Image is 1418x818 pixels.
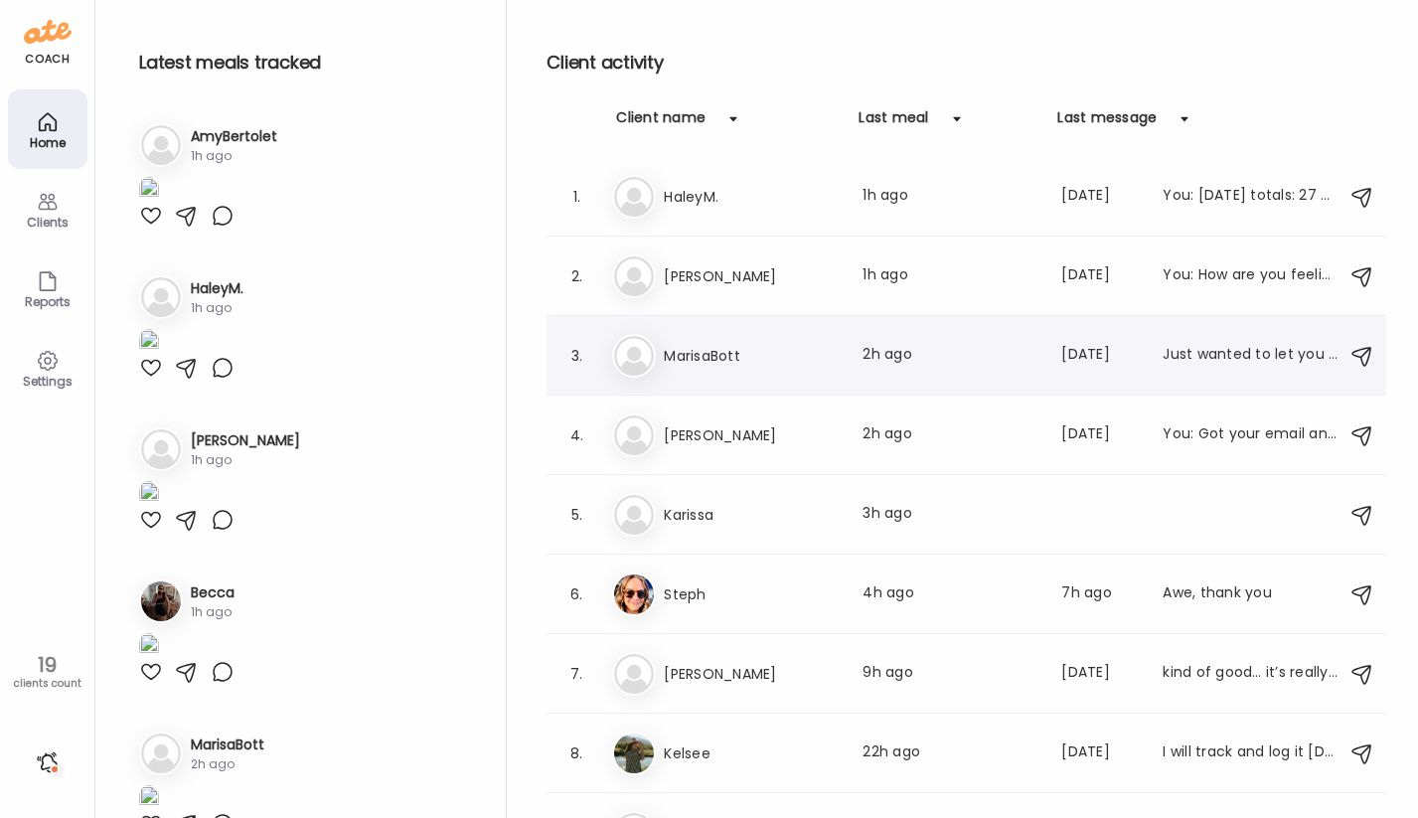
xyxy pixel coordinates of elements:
div: 19 [7,653,87,677]
h3: [PERSON_NAME] [664,662,839,686]
div: Last message [1057,107,1157,139]
div: 2h ago [863,423,1037,447]
h3: HaleyM. [191,278,243,299]
img: images%2FULJBtPswvIRXkperZTP7bOWedJ82%2FgPJfMVwDDBHMre9T9q1r%2FLHNx4DE6SHUjeY50ACAu_1080 [139,481,159,508]
div: Last meal [859,107,928,139]
div: [DATE] [1061,423,1139,447]
h3: HaleyM. [664,185,839,209]
h2: Client activity [547,48,1386,78]
div: I will track and log it [DATE]! Thank you! [1163,741,1338,765]
div: 8. [564,741,588,765]
img: images%2FGqR2wskUdERGQuJ8prwOlAHiY6t2%2F7yOjvJAV4UZYUTlwqhDG%2FIgWziez0lv0y7j2ADJL5_1080 [139,785,159,812]
div: 1h ago [191,299,243,317]
img: bg-avatar-default.svg [614,415,654,455]
div: clients count [7,677,87,691]
img: ate [24,16,72,48]
div: 1h ago [863,185,1037,209]
div: [DATE] [1061,264,1139,288]
div: 7. [564,662,588,686]
div: 1h ago [191,451,300,469]
div: 4. [564,423,588,447]
div: You: [DATE] totals: 27 g fiber (goal 25-30 YAY), 96 g protein (goal ~100 g YAY) [1163,185,1338,209]
div: 4h ago [863,582,1037,606]
div: Just wanted to let you know the recipes so far for this week have been 10/10! [1163,344,1338,368]
div: You: How are you feeling about everything so far? [1163,264,1338,288]
div: [DATE] [1061,185,1139,209]
h3: [PERSON_NAME] [664,264,839,288]
img: images%2FvTftA8v5t4PJ4mYtYO3Iw6ljtGM2%2FeEW9r2e1ppKT2nruAMcg%2FNHTNPl6ArrYg0XF4jBAU_1080 [139,633,159,660]
div: 5. [564,503,588,527]
div: Clients [12,216,83,229]
div: 1h ago [191,603,235,621]
div: coach [25,51,70,68]
img: images%2FKCuWq4wOuzL0LtVGeI3JZrgzfIt1%2FJ9UC5gLtYw741hOZc8vQ%2FLZVjrg7BbMoS8pUBtI6H_1080 [139,177,159,204]
div: [DATE] [1061,741,1139,765]
div: Client name [616,107,706,139]
img: avatars%2Fao27S4JzfGeT91DxyLlQHNwuQjE3 [614,734,654,773]
img: images%2FnqEos4dlPfU1WAEMgzCZDTUbVOs2%2FNtouFltJl46gwsOoaDxT%2FfZFAHQiyRermieDPeUUa_1080 [139,329,159,356]
div: 1h ago [863,264,1037,288]
div: 3h ago [863,503,1037,527]
img: bg-avatar-default.svg [141,429,181,469]
div: 7h ago [1061,582,1139,606]
div: Awe, thank you [1163,582,1338,606]
div: 9h ago [863,662,1037,686]
img: avatars%2FvTftA8v5t4PJ4mYtYO3Iw6ljtGM2 [141,581,181,621]
div: Reports [12,295,83,308]
h3: [PERSON_NAME] [664,423,839,447]
img: bg-avatar-default.svg [614,336,654,376]
img: bg-avatar-default.svg [614,177,654,217]
div: 2. [564,264,588,288]
img: avatars%2FwFftV3A54uPCICQkRJ4sEQqFNTj1 [614,574,654,614]
h3: Kelsee [664,741,839,765]
img: bg-avatar-default.svg [141,734,181,773]
div: kind of good… it’s really hard for me to not eat random things that i’m trying to not or build tr... [1163,662,1338,686]
div: 2h ago [191,755,264,773]
h3: Karissa [664,503,839,527]
h3: MarisaBott [191,735,264,755]
img: bg-avatar-default.svg [614,654,654,694]
div: [DATE] [1061,344,1139,368]
div: 2h ago [863,344,1037,368]
div: Home [12,136,83,149]
h3: MarisaBott [664,344,839,368]
div: Settings [12,375,83,388]
img: bg-avatar-default.svg [141,125,181,165]
img: bg-avatar-default.svg [614,495,654,535]
img: bg-avatar-default.svg [141,277,181,317]
div: 1h ago [191,147,277,165]
div: 3. [564,344,588,368]
div: You: Got your email and I am happy to hear that it is going so well. Let's keep up the good work ... [1163,423,1338,447]
div: 22h ago [863,741,1037,765]
h3: Becca [191,582,235,603]
div: [DATE] [1061,662,1139,686]
img: bg-avatar-default.svg [614,256,654,296]
h2: Latest meals tracked [139,48,474,78]
div: 1. [564,185,588,209]
div: 6. [564,582,588,606]
h3: AmyBertolet [191,126,277,147]
h3: Steph [664,582,839,606]
h3: [PERSON_NAME] [191,430,300,451]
